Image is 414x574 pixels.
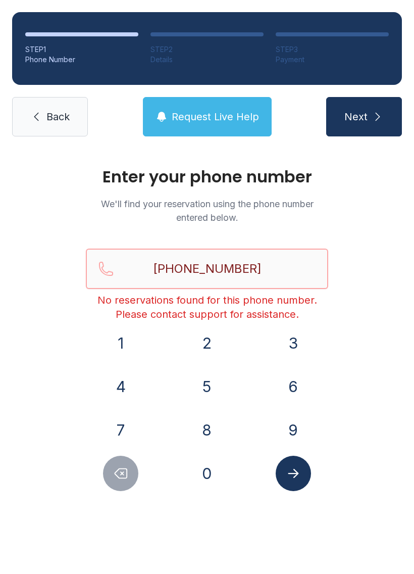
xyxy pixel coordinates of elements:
div: STEP 3 [276,44,389,55]
button: 8 [189,412,225,448]
span: Back [46,110,70,124]
button: 9 [276,412,311,448]
button: 2 [189,325,225,361]
button: 0 [189,456,225,491]
div: STEP 2 [150,44,264,55]
button: 7 [103,412,138,448]
div: Payment [276,55,389,65]
span: Request Live Help [172,110,259,124]
div: No reservations found for this phone number. Please contact support for assistance. [86,293,328,321]
input: Reservation phone number [86,249,328,289]
h1: Enter your phone number [86,169,328,185]
button: 3 [276,325,311,361]
div: Phone Number [25,55,138,65]
button: Submit lookup form [276,456,311,491]
button: 6 [276,369,311,404]
div: STEP 1 [25,44,138,55]
p: We'll find your reservation using the phone number entered below. [86,197,328,224]
button: 5 [189,369,225,404]
div: Details [150,55,264,65]
button: 1 [103,325,138,361]
button: 4 [103,369,138,404]
span: Next [344,110,368,124]
button: Delete number [103,456,138,491]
